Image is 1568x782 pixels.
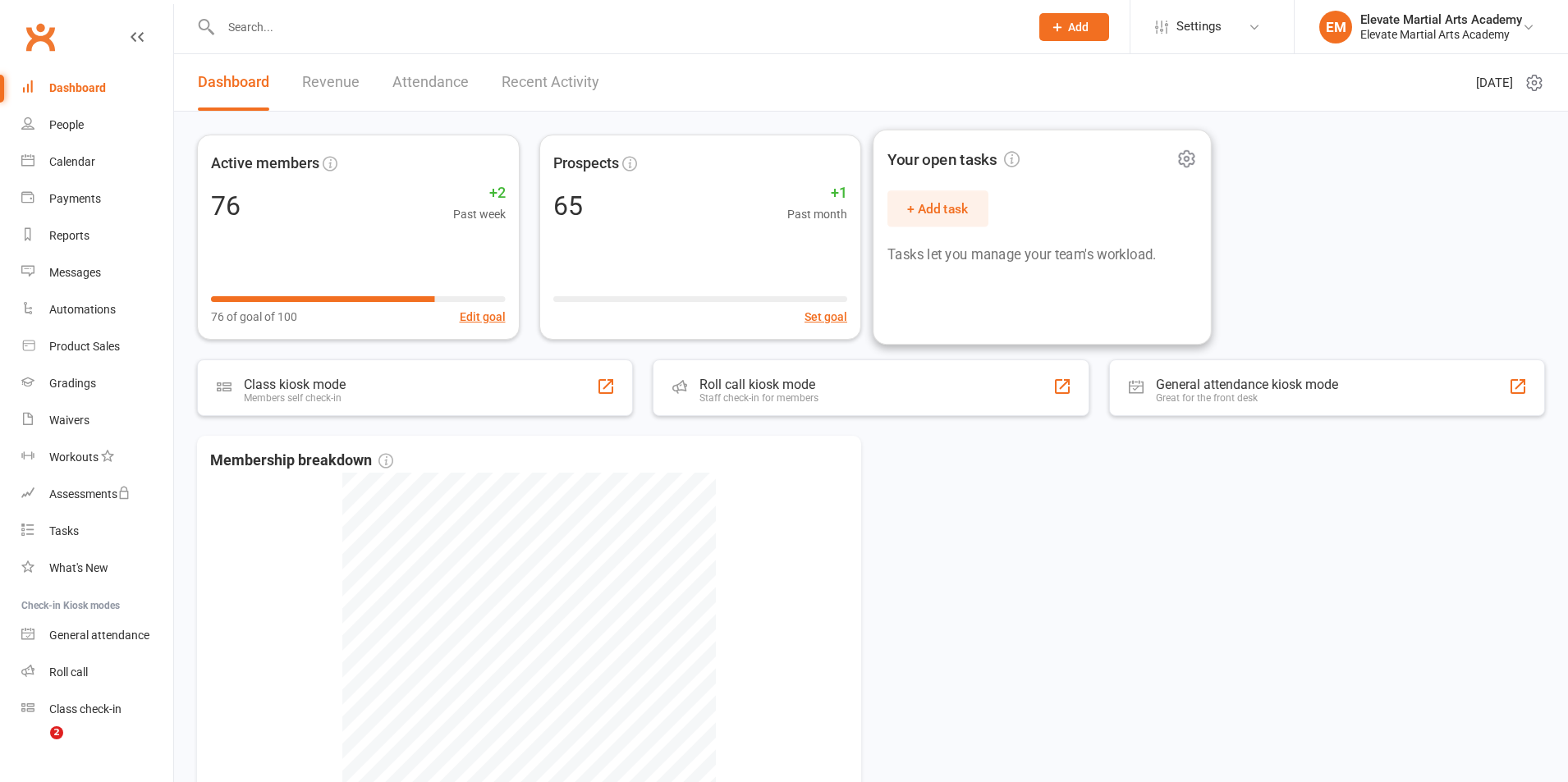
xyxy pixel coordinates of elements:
div: Members self check-in [244,392,346,404]
div: Payments [49,192,101,205]
a: Revenue [302,54,360,111]
a: Recent Activity [502,54,599,111]
div: Gradings [49,377,96,390]
div: EM [1319,11,1352,43]
a: Dashboard [198,54,269,111]
a: Reports [21,217,173,254]
div: Elevate Martial Arts Academy [1360,27,1522,42]
span: Prospects [553,152,619,176]
span: Your open tasks [887,147,1020,171]
div: Product Sales [49,340,120,353]
div: Class kiosk mode [244,377,346,392]
span: Settings [1176,8,1222,45]
span: Past month [787,205,847,223]
div: Calendar [49,155,95,168]
span: +2 [453,181,506,205]
a: Gradings [21,365,173,402]
iframe: Intercom live chat [16,726,56,766]
a: Dashboard [21,70,173,107]
div: General attendance kiosk mode [1156,377,1338,392]
span: Active members [211,152,319,176]
div: Assessments [49,487,131,501]
span: +1 [787,181,847,205]
a: Roll call [21,654,173,691]
div: General attendance [49,629,149,642]
div: 65 [553,193,583,219]
span: 76 of goal of 100 [211,308,297,326]
a: Assessments [21,476,173,513]
button: + Add task [887,190,988,226]
div: Tasks [49,524,79,537]
div: Roll call kiosk mode [699,377,818,392]
a: Tasks [21,513,173,550]
a: Waivers [21,402,173,439]
div: Workouts [49,450,99,464]
div: Dashboard [49,81,106,94]
a: Automations [21,291,173,328]
div: Roll call [49,665,88,679]
span: Past week [453,205,506,223]
a: General attendance kiosk mode [21,617,173,654]
a: Calendar [21,144,173,181]
div: 76 [211,193,241,219]
div: People [49,118,84,131]
input: Search... [216,16,1018,39]
a: Attendance [392,54,469,111]
a: Class kiosk mode [21,691,173,728]
a: People [21,107,173,144]
div: Great for the front desk [1156,392,1338,404]
span: [DATE] [1476,73,1513,93]
button: Add [1039,13,1109,41]
div: Class check-in [49,702,121,716]
a: Messages [21,254,173,291]
div: Messages [49,266,101,279]
a: What's New [21,550,173,587]
span: 2 [50,726,63,739]
div: Elevate Martial Arts Academy [1360,12,1522,27]
a: Clubworx [20,16,61,57]
div: Reports [49,229,89,242]
div: Automations [49,303,116,316]
span: Add [1068,21,1089,34]
p: Tasks let you manage your team's workload. [887,244,1196,266]
a: Workouts [21,439,173,476]
span: Membership breakdown [210,449,393,473]
a: Payments [21,181,173,217]
button: Edit goal [460,308,506,326]
button: Set goal [805,308,847,326]
div: Staff check-in for members [699,392,818,404]
div: Waivers [49,414,89,427]
a: Product Sales [21,328,173,365]
div: What's New [49,561,108,574]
